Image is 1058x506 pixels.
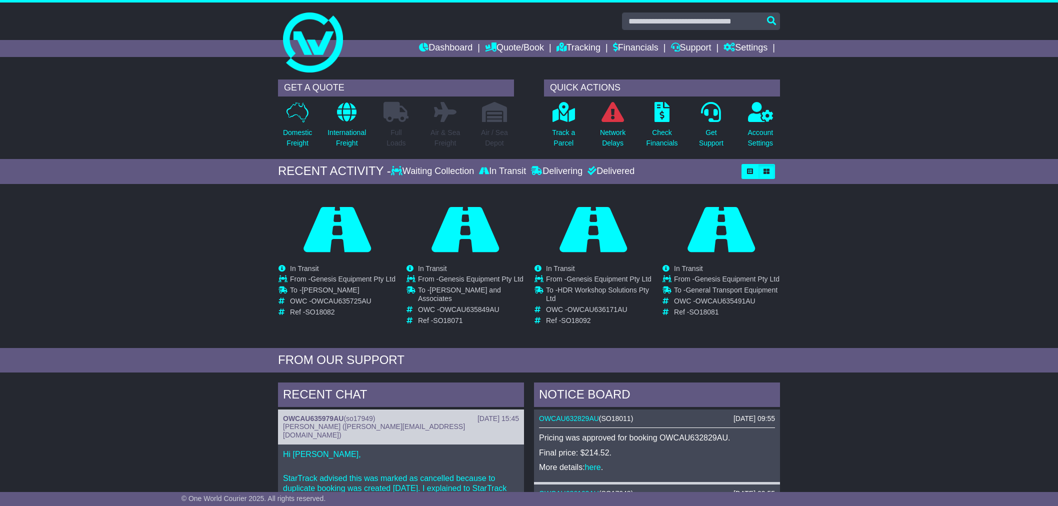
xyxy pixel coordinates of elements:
p: More details: . [539,462,775,472]
span: [PERSON_NAME] [301,286,359,294]
span: In Transit [674,264,703,272]
div: Delivered [585,166,634,177]
span: HDR Workshop Solutions Pty Ltd [546,286,649,302]
span: OWCAU635491AU [695,297,755,305]
span: OWCAU635849AU [439,305,499,313]
td: OWC - [290,297,395,308]
div: [DATE] 09:55 [733,414,775,423]
td: OWC - [418,305,523,316]
span: SO18011 [601,414,631,422]
p: International Freight [327,127,366,148]
a: Tracking [556,40,600,57]
span: General Transport Equipment [685,286,777,294]
a: GetSupport [698,101,724,154]
p: Check Financials [646,127,678,148]
td: From - [674,275,779,286]
div: ( ) [539,414,775,423]
span: OWCAU636171AU [567,305,627,313]
td: OWC - [674,297,779,308]
td: Ref - [418,316,523,325]
p: Account Settings [748,127,773,148]
span: In Transit [418,264,447,272]
a: OWCAU632829AU [539,414,599,422]
span: SO18081 [689,308,718,316]
div: QUICK ACTIONS [544,79,780,96]
td: From - [546,275,651,286]
span: In Transit [546,264,575,272]
div: FROM OUR SUPPORT [278,353,780,367]
a: Dashboard [419,40,472,57]
a: Quote/Book [485,40,544,57]
span: so17949 [346,414,373,422]
a: CheckFinancials [646,101,678,154]
span: In Transit [290,264,319,272]
td: From - [290,275,395,286]
td: To - [290,286,395,297]
p: Air / Sea Depot [481,127,508,148]
p: Final price: $214.52. [539,448,775,457]
a: Track aParcel [551,101,575,154]
p: Get Support [699,127,723,148]
div: Waiting Collection [391,166,476,177]
a: Support [671,40,711,57]
span: Genesis Equipment Pty Ltd [566,275,651,283]
div: GET A QUOTE [278,79,514,96]
span: Genesis Equipment Pty Ltd [310,275,395,283]
div: In Transit [476,166,528,177]
span: Genesis Equipment Pty Ltd [438,275,523,283]
p: Pricing was approved for booking OWCAU632829AU. [539,433,775,442]
div: ( ) [283,414,519,423]
span: Genesis Equipment Pty Ltd [694,275,779,283]
span: OWCAU635725AU [311,297,371,305]
p: Domestic Freight [283,127,312,148]
a: Financials [613,40,658,57]
td: To - [674,286,779,297]
div: NOTICE BOARD [534,382,780,409]
td: To - [546,286,651,305]
a: NetworkDelays [599,101,626,154]
p: Air & Sea Freight [430,127,460,148]
a: OWCAU636163AU [539,489,599,497]
td: Ref - [674,308,779,316]
div: RECENT ACTIVITY - [278,164,391,178]
a: DomesticFreight [282,101,312,154]
td: Ref - [290,308,395,316]
span: SO17048 [601,489,631,497]
span: SO18071 [433,316,462,324]
span: © One World Courier 2025. All rights reserved. [181,494,326,502]
div: RECENT CHAT [278,382,524,409]
a: Settings [723,40,767,57]
a: InternationalFreight [327,101,366,154]
div: [DATE] 15:45 [477,414,519,423]
p: Full Loads [383,127,408,148]
div: Delivering [528,166,585,177]
td: Ref - [546,316,651,325]
p: Hi [PERSON_NAME], [283,449,519,459]
a: here [585,463,601,471]
a: AccountSettings [747,101,774,154]
td: To - [418,286,523,305]
div: [DATE] 09:55 [733,489,775,498]
div: ( ) [539,489,775,498]
td: OWC - [546,305,651,316]
span: SO18092 [561,316,590,324]
a: OWCAU635979AU [283,414,343,422]
p: Track a Parcel [552,127,575,148]
p: Network Delays [600,127,625,148]
td: From - [418,275,523,286]
span: [PERSON_NAME] ([PERSON_NAME][EMAIL_ADDRESS][DOMAIN_NAME]) [283,422,465,439]
span: SO18082 [305,308,334,316]
span: [PERSON_NAME] and Associates [418,286,501,302]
